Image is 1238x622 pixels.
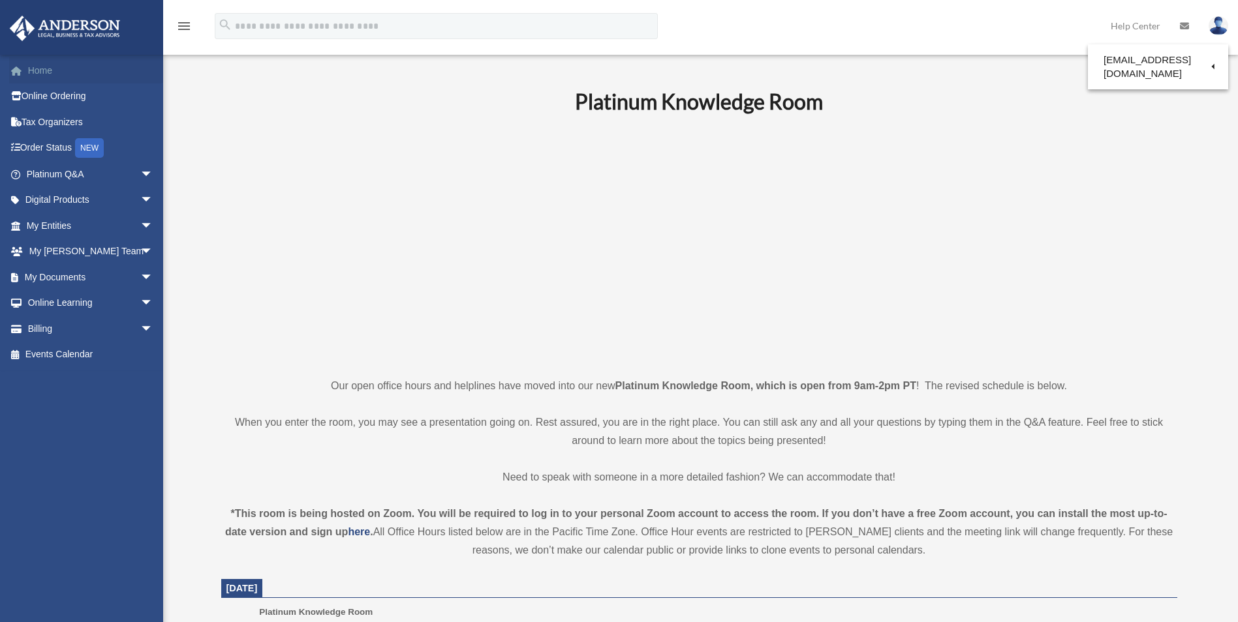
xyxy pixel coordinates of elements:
a: Online Ordering [9,83,173,110]
strong: Platinum Knowledge Room, which is open from 9am-2pm PT [615,380,916,391]
a: Home [9,57,173,83]
i: menu [176,18,192,34]
a: Digital Productsarrow_drop_down [9,187,173,213]
span: arrow_drop_down [140,161,166,188]
span: arrow_drop_down [140,264,166,291]
span: Platinum Knowledge Room [259,607,373,617]
span: arrow_drop_down [140,316,166,342]
strong: . [370,526,373,537]
span: arrow_drop_down [140,187,166,214]
img: User Pic [1209,16,1228,35]
div: NEW [75,138,104,158]
a: Order StatusNEW [9,135,173,162]
strong: *This room is being hosted on Zoom. You will be required to log in to your personal Zoom account ... [225,508,1168,537]
a: Tax Organizers [9,109,173,135]
span: [DATE] [226,583,258,593]
a: My Documentsarrow_drop_down [9,264,173,290]
a: Events Calendar [9,342,173,368]
div: All Office Hours listed below are in the Pacific Time Zone. Office Hour events are restricted to ... [221,505,1177,559]
iframe: 231110_Toby_KnowledgeRoom [503,132,895,353]
a: Online Learningarrow_drop_down [9,290,173,316]
p: Need to speak with someone in a more detailed fashion? We can accommodate that! [221,468,1177,486]
b: Platinum Knowledge Room [575,89,823,114]
span: arrow_drop_down [140,239,166,265]
a: Billingarrow_drop_down [9,316,173,342]
a: My Entitiesarrow_drop_down [9,213,173,239]
a: [EMAIL_ADDRESS][DOMAIN_NAME] [1088,48,1228,86]
span: arrow_drop_down [140,213,166,239]
a: menu [176,23,192,34]
i: search [218,18,232,32]
p: Our open office hours and helplines have moved into our new ! The revised schedule is below. [221,377,1177,395]
a: here [348,526,370,537]
img: Anderson Advisors Platinum Portal [6,16,124,41]
a: My [PERSON_NAME] Teamarrow_drop_down [9,239,173,265]
span: arrow_drop_down [140,290,166,317]
a: Platinum Q&Aarrow_drop_down [9,161,173,187]
p: When you enter the room, you may see a presentation going on. Rest assured, you are in the right ... [221,413,1177,450]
